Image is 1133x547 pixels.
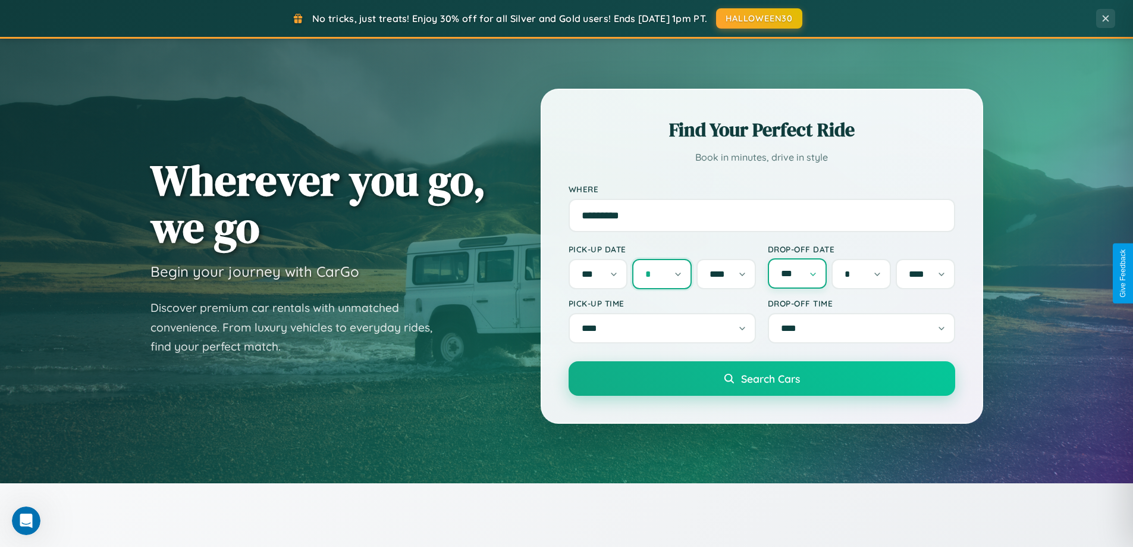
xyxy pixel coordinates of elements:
[569,298,756,308] label: Pick-up Time
[12,507,40,535] iframe: Intercom live chat
[569,184,955,194] label: Where
[569,117,955,143] h2: Find Your Perfect Ride
[569,244,756,254] label: Pick-up Date
[150,298,448,357] p: Discover premium car rentals with unmatched convenience. From luxury vehicles to everyday rides, ...
[312,12,707,24] span: No tricks, just treats! Enjoy 30% off for all Silver and Gold users! Ends [DATE] 1pm PT.
[768,244,955,254] label: Drop-off Date
[1119,249,1127,298] div: Give Feedback
[716,8,802,29] button: HALLOWEEN30
[569,149,955,166] p: Book in minutes, drive in style
[150,157,486,251] h1: Wherever you go, we go
[768,298,955,308] label: Drop-off Time
[569,361,955,396] button: Search Cars
[741,372,800,385] span: Search Cars
[150,262,359,280] h3: Begin your journey with CarGo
